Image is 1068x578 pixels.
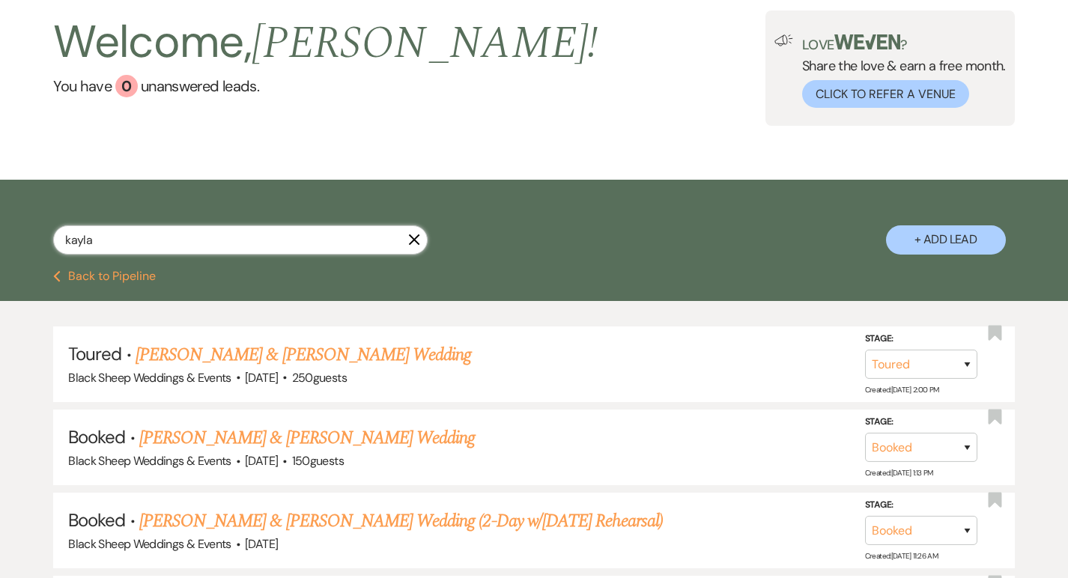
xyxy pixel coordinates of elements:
[115,75,138,97] div: 0
[865,385,939,395] span: Created: [DATE] 2:00 PM
[245,536,278,552] span: [DATE]
[865,468,933,478] span: Created: [DATE] 1:13 PM
[865,497,977,514] label: Stage:
[68,370,231,386] span: Black Sheep Weddings & Events
[802,34,1006,52] p: Love ?
[292,370,347,386] span: 250 guests
[865,330,977,347] label: Stage:
[53,10,598,75] h2: Welcome,
[886,225,1006,255] button: + Add Lead
[245,453,278,469] span: [DATE]
[53,75,598,97] a: You have 0 unanswered leads.
[68,453,231,469] span: Black Sheep Weddings & Events
[139,508,664,535] a: [PERSON_NAME] & [PERSON_NAME] Wedding (2-Day w/[DATE] Rehearsal)
[834,34,901,49] img: weven-logo-green.svg
[774,34,793,46] img: loud-speaker-illustration.svg
[292,453,344,469] span: 150 guests
[68,342,121,365] span: Toured
[53,225,428,255] input: Search by name, event date, email address or phone number
[802,80,969,108] button: Click to Refer a Venue
[68,425,125,448] span: Booked
[136,341,471,368] a: [PERSON_NAME] & [PERSON_NAME] Wedding
[793,34,1006,108] div: Share the love & earn a free month.
[865,414,977,431] label: Stage:
[252,9,598,78] span: [PERSON_NAME] !
[53,270,156,282] button: Back to Pipeline
[139,425,475,451] a: [PERSON_NAME] & [PERSON_NAME] Wedding
[68,536,231,552] span: Black Sheep Weddings & Events
[68,508,125,532] span: Booked
[865,551,938,561] span: Created: [DATE] 11:26 AM
[245,370,278,386] span: [DATE]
